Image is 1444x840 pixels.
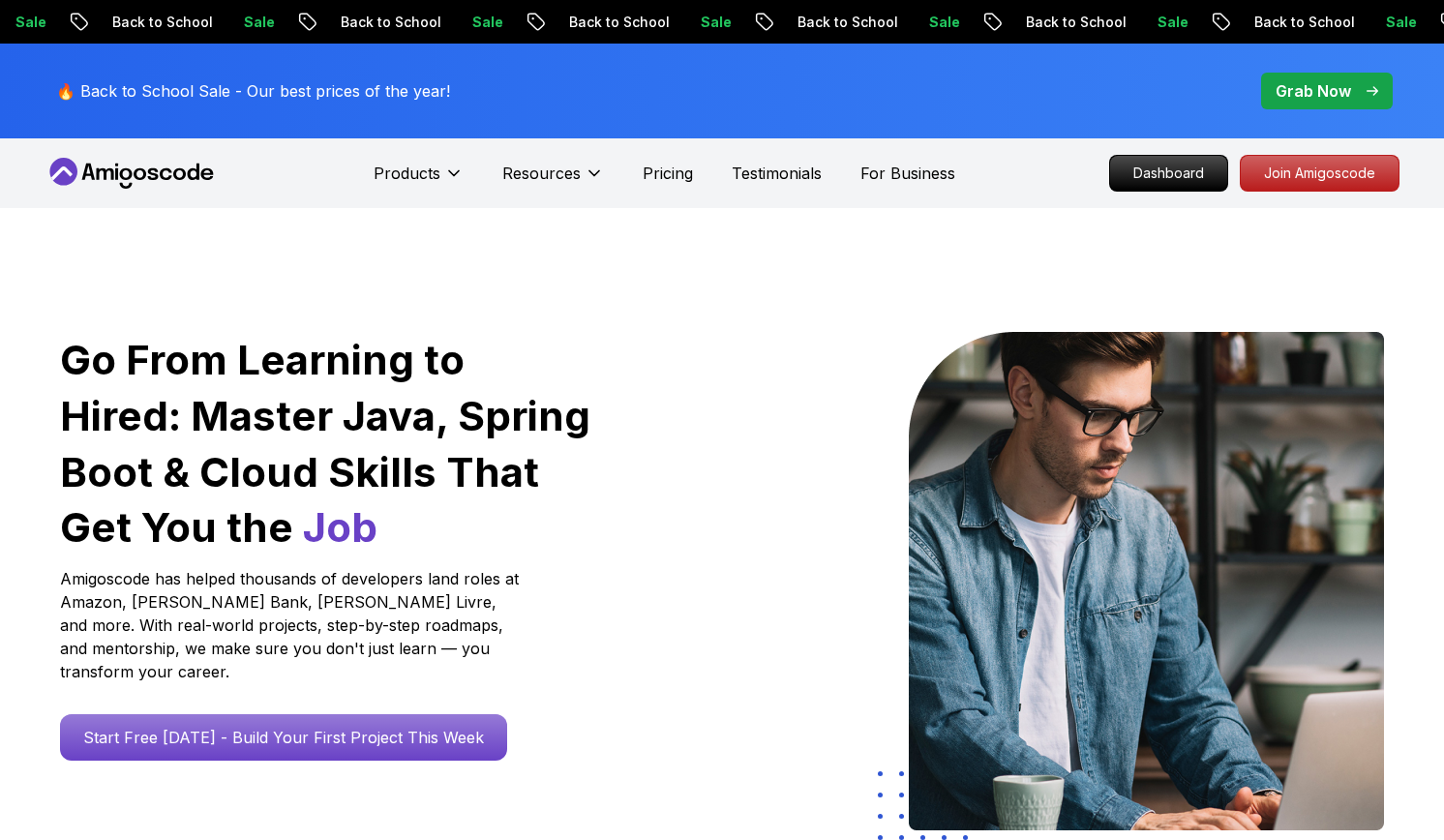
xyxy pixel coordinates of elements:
[909,332,1384,830] img: hero
[1276,79,1351,103] p: Grab Now
[1109,155,1228,192] a: Dashboard
[56,79,450,103] p: 🔥 Back to School Sale - Our best prices of the year!
[643,162,693,185] a: Pricing
[60,714,507,761] a: Start Free [DATE] - Build Your First Project This Week
[903,13,965,32] p: Sale
[1110,156,1227,191] p: Dashboard
[60,332,593,555] h1: Go From Learning to Hired: Master Java, Spring Boot & Cloud Skills That Get You the
[860,162,955,185] a: For Business
[1240,155,1399,192] a: Join Amigoscode
[1000,13,1131,32] p: Back to School
[60,567,525,683] p: Amigoscode has helped thousands of developers land roles at Amazon, [PERSON_NAME] Bank, [PERSON_N...
[543,13,675,32] p: Back to School
[86,13,218,32] p: Back to School
[315,13,446,32] p: Back to School
[1360,13,1422,32] p: Sale
[732,162,822,185] a: Testimonials
[446,13,508,32] p: Sale
[218,13,280,32] p: Sale
[1228,13,1360,32] p: Back to School
[1241,156,1399,191] p: Join Amigoscode
[675,13,737,32] p: Sale
[771,13,903,32] p: Back to School
[303,502,377,552] span: Job
[1131,13,1193,32] p: Sale
[502,162,581,185] p: Resources
[374,162,440,185] p: Products
[502,162,604,200] button: Resources
[374,162,464,200] button: Products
